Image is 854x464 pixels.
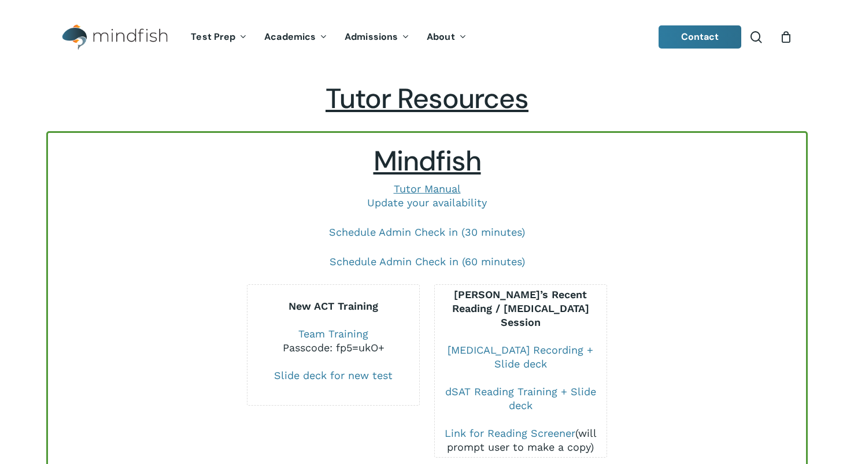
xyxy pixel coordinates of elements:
[367,196,487,209] a: Update your availability
[427,31,455,43] span: About
[264,31,316,43] span: Academics
[182,16,475,59] nav: Main Menu
[445,385,596,411] a: dSAT Reading Training + Slide deck
[46,16,808,59] header: Main Menu
[274,369,393,381] a: Slide deck for new test
[329,226,525,238] a: Schedule Admin Check in (30 minutes)
[191,31,235,43] span: Test Prep
[182,32,256,42] a: Test Prep
[336,32,418,42] a: Admissions
[330,255,525,268] a: Schedule Admin Check in (60 minutes)
[435,426,606,454] div: (will prompt user to make a copy)
[448,344,593,370] a: [MEDICAL_DATA] Recording + Slide deck
[394,183,461,195] a: Tutor Manual
[326,80,528,117] span: Tutor Resources
[345,31,398,43] span: Admissions
[298,328,368,340] a: Team Training
[256,32,336,42] a: Academics
[681,31,719,43] span: Contact
[289,300,378,312] b: New ACT Training
[374,143,481,179] span: Mindfish
[659,25,742,49] a: Contact
[445,427,575,439] a: Link for Reading Screener
[452,288,589,328] b: [PERSON_NAME]’s Recent Reading / [MEDICAL_DATA] Session
[247,341,419,355] div: Passcode: fp5=ukO+
[779,31,792,43] a: Cart
[418,32,475,42] a: About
